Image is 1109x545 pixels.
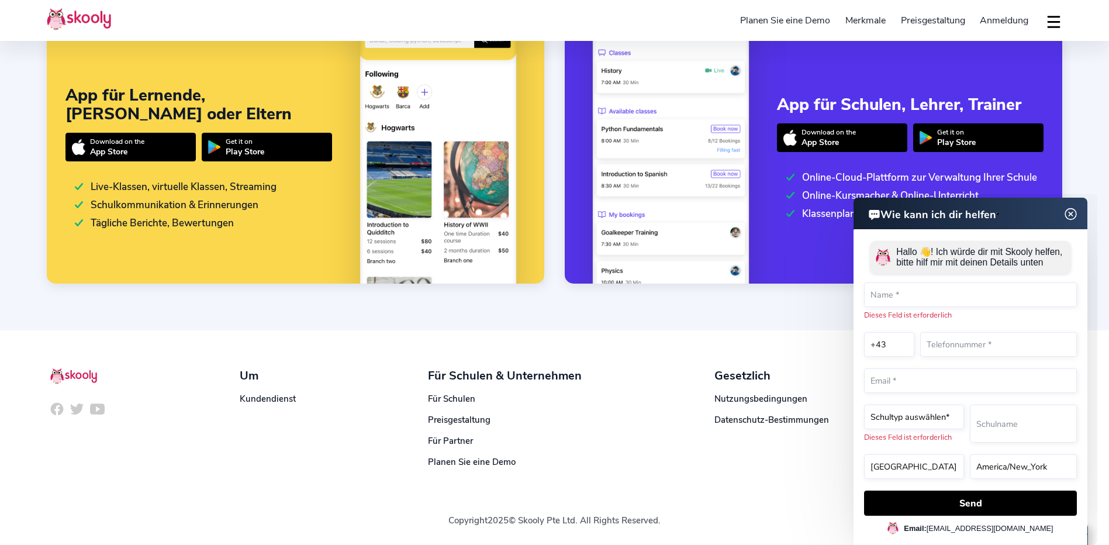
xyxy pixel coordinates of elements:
[90,402,105,416] img: icon-youtube
[70,402,84,416] img: icon-twitter
[226,146,264,157] div: Play Store
[240,393,296,405] a: Kundendienst
[90,146,144,157] div: App Store
[226,137,264,146] div: Get it on
[65,133,196,162] a: Download on theApp Store
[913,123,1044,153] a: Get it onPlay Store
[838,11,893,30] a: Merkmale
[202,133,332,162] a: Get it onPlay Store
[75,198,258,212] div: Schulkommunikation & Erinnerungen
[937,127,976,137] div: Get it on
[733,11,838,30] a: Planen Sie eine Demo
[714,368,829,384] div: Gesetzlich
[901,14,965,27] span: Preisgestaltung
[937,137,976,148] div: Play Store
[1045,8,1062,35] button: dropdown menu
[801,137,856,148] div: App Store
[777,123,907,153] a: Download on theApp Store
[801,127,856,137] div: Download on the
[980,14,1028,27] span: Anmeldung
[972,11,1036,30] a: Anmeldung
[47,8,111,30] img: Skooly
[786,171,1037,184] div: Online-Cloud-Plattform zur Verwaltung Ihrer Schule
[50,368,97,384] img: Skooly
[47,468,1062,545] div: Copyright © Skooly Pte Ltd. All Rights Reserved.
[428,368,582,384] div: Für Schulen & Unternehmen
[428,456,516,468] a: Planen Sie eine Demo
[488,515,509,526] span: 2025
[428,414,490,426] a: Preisgestaltung
[777,95,1044,114] div: App für Schulen, Lehrer, Trainer
[786,189,979,202] div: Online-Kursmacher & Online-Unterricht
[428,435,473,447] a: Für Partner
[240,368,296,384] div: Um
[75,216,234,230] div: Tägliche Berichte, Bewertungen
[714,414,829,426] a: Datenschutz-Bestimmungen
[65,86,332,123] div: App für Lernende, [PERSON_NAME] oder Eltern
[75,180,277,194] div: Live-Klassen, virtuelle Klassen, Streaming
[714,393,807,405] a: Nutzungsbedingungen
[893,11,973,30] a: Preisgestaltung
[50,402,64,416] img: icon-facebook
[428,393,475,405] a: Für Schulen
[90,137,144,146] div: Download on the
